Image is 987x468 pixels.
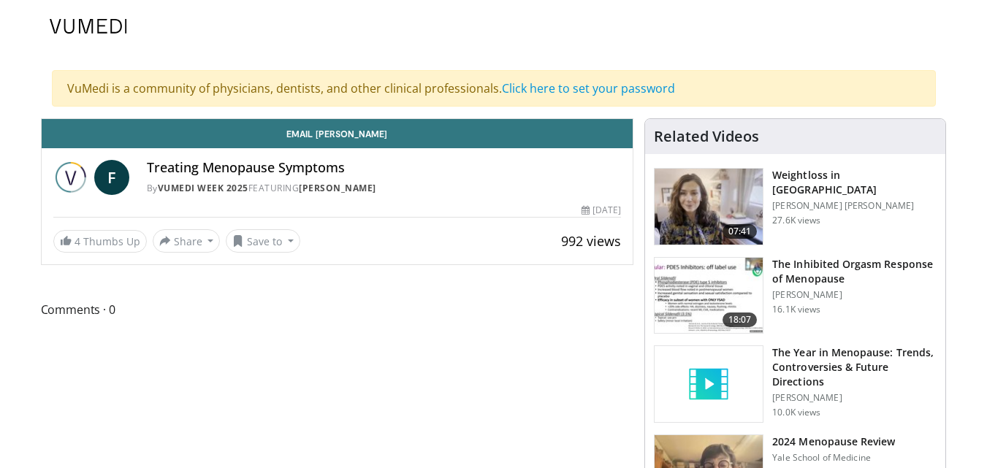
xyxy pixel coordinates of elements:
[772,215,820,226] p: 27.6K views
[75,234,80,248] span: 4
[654,128,759,145] h4: Related Videos
[772,434,895,449] h3: 2024 Menopause Review
[50,19,127,34] img: VuMedi Logo
[582,204,621,217] div: [DATE]
[772,452,895,464] p: Yale School of Medicine
[654,257,937,334] a: 18:07 The Inhibited Orgasm Response of Menopause [PERSON_NAME] 16.1K views
[655,346,763,422] img: video_placeholder_short.svg
[147,182,622,195] div: By FEATURING
[772,407,820,418] p: 10.0K views
[772,168,937,197] h3: Weightloss in [GEOGRAPHIC_DATA]
[654,168,937,245] a: 07:41 Weightloss in [GEOGRAPHIC_DATA] [PERSON_NAME] [PERSON_NAME] 27.6K views
[226,229,300,253] button: Save to
[655,258,763,334] img: 283c0f17-5e2d-42ba-a87c-168d447cdba4.150x105_q85_crop-smart_upscale.jpg
[772,200,937,212] p: [PERSON_NAME] [PERSON_NAME]
[153,229,221,253] button: Share
[158,182,248,194] a: Vumedi Week 2025
[52,70,936,107] div: VuMedi is a community of physicians, dentists, and other clinical professionals.
[654,345,937,423] a: The Year in Menopause: Trends, Controversies & Future Directions [PERSON_NAME] 10.0K views
[772,257,937,286] h3: The Inhibited Orgasm Response of Menopause
[655,169,763,245] img: 9983fed1-7565-45be-8934-aef1103ce6e2.150x105_q85_crop-smart_upscale.jpg
[723,224,758,239] span: 07:41
[723,312,758,327] span: 18:07
[53,160,88,195] img: Vumedi Week 2025
[53,230,147,253] a: 4 Thumbs Up
[299,182,376,194] a: [PERSON_NAME]
[772,289,937,301] p: [PERSON_NAME]
[772,392,937,404] p: [PERSON_NAME]
[42,119,633,148] a: Email [PERSON_NAME]
[147,160,622,176] h4: Treating Menopause Symptoms
[772,345,937,389] h3: The Year in Menopause: Trends, Controversies & Future Directions
[772,304,820,315] p: 16.1K views
[502,80,675,96] a: Click here to set your password
[94,160,129,195] a: F
[41,300,634,319] span: Comments 0
[561,232,621,250] span: 992 views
